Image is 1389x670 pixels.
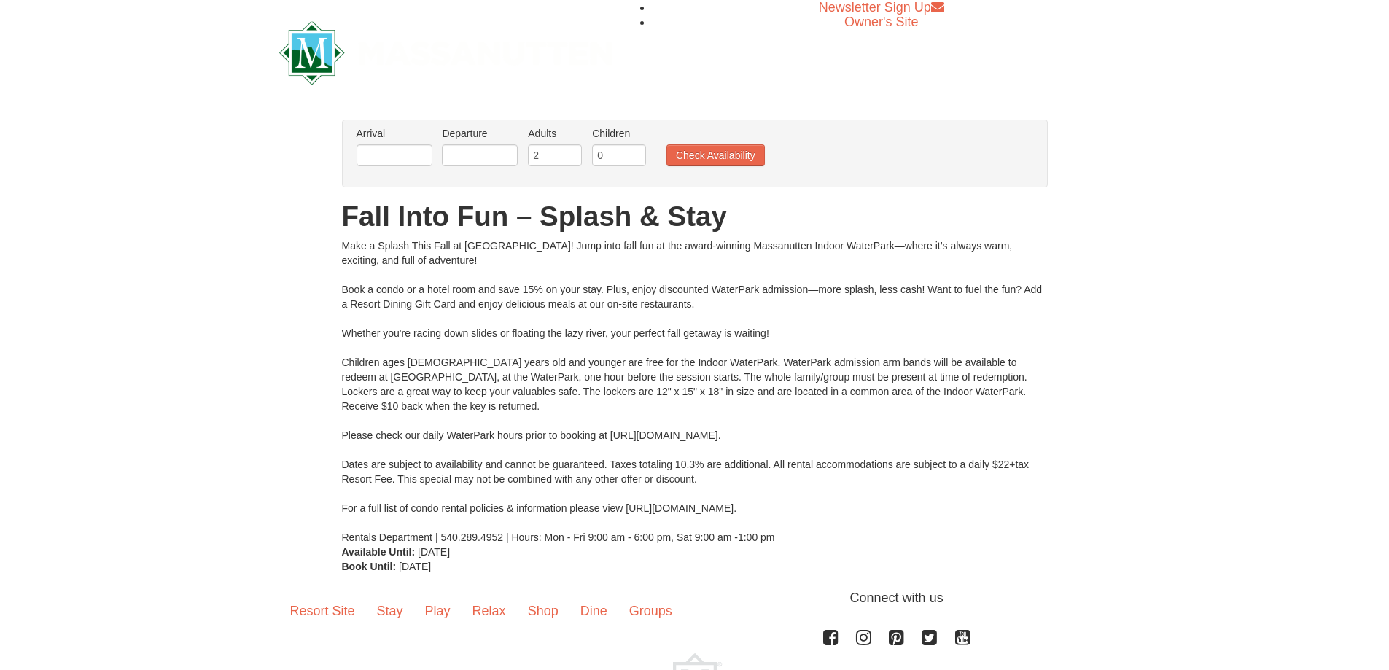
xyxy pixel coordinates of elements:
[414,588,462,634] a: Play
[418,546,450,558] span: [DATE]
[442,126,518,141] label: Departure
[528,126,582,141] label: Adults
[462,588,517,634] a: Relax
[279,588,366,634] a: Resort Site
[279,588,1110,608] p: Connect with us
[342,238,1048,545] div: Make a Splash This Fall at [GEOGRAPHIC_DATA]! Jump into fall fun at the award-winning Massanutten...
[366,588,414,634] a: Stay
[342,202,1048,231] h1: Fall Into Fun – Splash & Stay
[342,546,416,558] strong: Available Until:
[592,126,646,141] label: Children
[357,126,432,141] label: Arrival
[342,561,397,572] strong: Book Until:
[399,561,431,572] span: [DATE]
[618,588,683,634] a: Groups
[666,144,765,166] button: Check Availability
[844,15,918,29] a: Owner's Site
[279,34,613,68] a: Massanutten Resort
[517,588,569,634] a: Shop
[569,588,618,634] a: Dine
[279,21,613,85] img: Massanutten Resort Logo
